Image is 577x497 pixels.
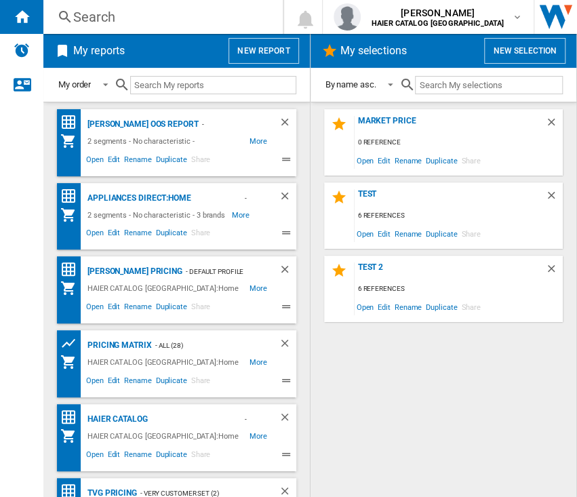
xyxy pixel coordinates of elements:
div: - Default profile (2) [182,263,252,280]
div: My order [58,79,91,90]
div: 0 reference [355,134,563,151]
div: - [PERSON_NAME] OOS (2) [199,116,252,133]
span: Open [84,300,106,317]
div: By name asc. [325,79,376,90]
span: More [250,133,269,150]
span: More [250,280,269,297]
div: 6 references [355,207,563,224]
input: Search My reports [130,76,296,94]
span: Open [84,226,106,243]
div: HAIER CATALOG [GEOGRAPHIC_DATA]:Home appliances - No characteristic - 2 brands [84,280,250,297]
span: Rename [393,298,424,316]
span: Rename [122,374,153,391]
b: HAIER CATALOG [GEOGRAPHIC_DATA] [372,19,504,28]
div: Market Price [355,116,546,134]
span: Share [189,300,213,317]
span: Duplicate [154,374,189,391]
div: Price Matrix [60,261,84,278]
span: Rename [122,448,153,464]
span: Edit [106,300,123,317]
h2: My reports [71,38,127,64]
div: [PERSON_NAME] Pricing [84,263,182,280]
span: Share [189,374,213,391]
div: HAIER CATALOG [GEOGRAPHIC_DATA]:Home appliances/2 brands [84,411,241,428]
span: Share [189,153,213,170]
span: Duplicate [424,298,459,316]
span: Open [84,374,106,391]
span: Rename [393,224,424,243]
img: profile.jpg [334,3,361,31]
div: Price Matrix [60,188,84,205]
div: pricing matrix [84,337,152,354]
div: Price Matrix [60,114,84,131]
span: Edit [106,153,123,170]
div: Delete [279,116,296,133]
div: - ALL (28) [152,337,252,354]
div: Price Matrix [60,409,84,426]
span: More [250,428,269,445]
input: Search My selections [415,76,563,94]
div: Test [355,189,546,207]
span: Share [459,298,483,316]
div: - Default profile (2) [241,190,252,207]
div: Delete [545,116,563,134]
button: New selection [484,38,565,64]
div: Product prices grid [60,335,84,352]
div: - Default profile (2) [241,411,252,428]
div: Delete [279,411,296,428]
span: Edit [106,226,123,243]
span: [PERSON_NAME] [372,6,504,20]
span: Open [84,448,106,464]
span: Edit [106,448,123,464]
div: 2 segments - No characteristic - [PERSON_NAME] [84,133,250,150]
span: Duplicate [424,224,459,243]
div: Delete [279,337,296,354]
span: Rename [122,153,153,170]
span: Edit [376,224,393,243]
div: Delete [279,263,296,280]
div: Test 2 [355,262,546,281]
img: alerts-logo.svg [14,42,30,58]
span: Share [459,224,483,243]
div: 6 references [355,281,563,298]
div: My Assortment [60,133,84,150]
span: More [250,354,269,371]
div: [PERSON_NAME] OOS Report [84,116,199,133]
span: Open [84,153,106,170]
span: Duplicate [154,226,189,243]
div: Delete [545,262,563,281]
span: More [232,207,252,223]
span: Edit [376,298,393,316]
div: My Assortment [60,280,84,297]
div: Delete [545,189,563,207]
span: Rename [393,151,424,170]
span: Duplicate [154,448,189,464]
span: Share [189,448,213,464]
div: My Assortment [60,428,84,445]
span: Duplicate [154,153,189,170]
span: Open [355,151,376,170]
div: 2 segments - No characteristic - 3 brands [84,207,232,223]
span: Share [189,226,213,243]
div: Search [73,7,247,26]
div: APPLIANCES DIRECT:Home appliances [84,190,241,207]
span: Edit [376,151,393,170]
div: Delete [279,190,296,207]
span: Rename [122,300,153,317]
div: HAIER CATALOG [GEOGRAPHIC_DATA]:Home appliances - No characteristic - 3 brands [84,428,250,445]
span: Share [459,151,483,170]
div: My Assortment [60,354,84,371]
div: My Assortment [60,207,84,223]
span: Edit [106,374,123,391]
span: Open [355,224,376,243]
span: Duplicate [424,151,459,170]
div: HAIER CATALOG [GEOGRAPHIC_DATA]:Home appliances - No characteristic - [PERSON_NAME] [84,354,250,371]
h2: My selections [338,38,410,64]
span: Open [355,298,376,316]
button: New report [228,38,298,64]
span: Duplicate [154,300,189,317]
span: Rename [122,226,153,243]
